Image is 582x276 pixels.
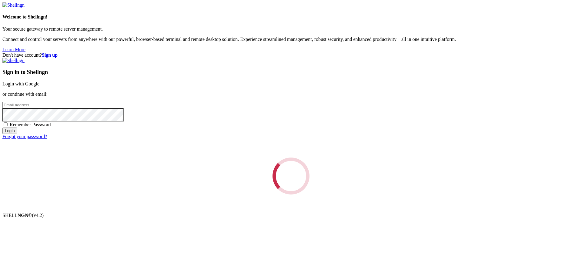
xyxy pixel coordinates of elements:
b: NGN [18,213,28,218]
p: Your secure gateway to remote server management. [2,26,580,32]
a: Sign up [42,52,58,58]
img: Shellngn [2,2,25,8]
p: or continue with email: [2,91,580,97]
span: Remember Password [10,122,51,127]
h4: Welcome to Shellngn! [2,14,580,20]
p: Connect and control your servers from anywhere with our powerful, browser-based terminal and remo... [2,37,580,42]
a: Login with Google [2,81,39,86]
input: Remember Password [4,122,8,126]
input: Email address [2,102,56,108]
a: Forgot your password? [2,134,47,139]
span: 4.2.0 [32,213,44,218]
span: SHELL © [2,213,44,218]
a: Learn More [2,47,25,52]
div: Don't have account? [2,52,580,58]
h3: Sign in to Shellngn [2,69,580,75]
img: Shellngn [2,58,25,63]
input: Login [2,128,17,134]
div: Loading... [271,156,311,196]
